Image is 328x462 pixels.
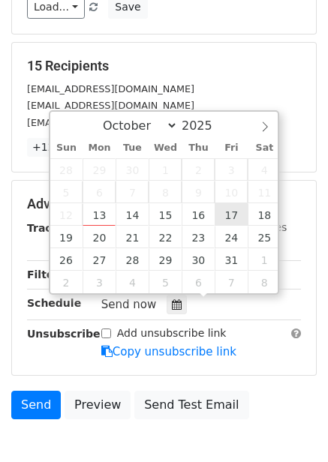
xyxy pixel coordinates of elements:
input: Year [178,118,232,133]
a: Send Test Email [134,391,248,419]
span: October 5, 2025 [50,181,83,203]
small: [EMAIL_ADDRESS][DOMAIN_NAME] [27,100,194,111]
span: October 28, 2025 [116,248,149,271]
span: October 12, 2025 [50,203,83,226]
span: October 29, 2025 [149,248,182,271]
span: November 6, 2025 [182,271,215,293]
span: October 26, 2025 [50,248,83,271]
span: November 1, 2025 [248,248,281,271]
span: October 18, 2025 [248,203,281,226]
h5: Advanced [27,196,301,212]
span: November 3, 2025 [83,271,116,293]
strong: Filters [27,268,65,280]
span: October 19, 2025 [50,226,83,248]
span: October 20, 2025 [83,226,116,248]
span: October 23, 2025 [182,226,215,248]
span: Thu [182,143,215,153]
span: October 17, 2025 [215,203,248,226]
span: Wed [149,143,182,153]
a: +12 more [27,138,90,157]
span: October 22, 2025 [149,226,182,248]
iframe: Chat Widget [253,390,328,462]
span: October 10, 2025 [215,181,248,203]
h5: 15 Recipients [27,58,301,74]
span: November 4, 2025 [116,271,149,293]
span: October 2, 2025 [182,158,215,181]
label: Add unsubscribe link [117,325,227,341]
span: October 30, 2025 [182,248,215,271]
a: Send [11,391,61,419]
span: October 3, 2025 [215,158,248,181]
span: Send now [101,298,157,311]
a: Preview [65,391,131,419]
span: October 14, 2025 [116,203,149,226]
span: October 27, 2025 [83,248,116,271]
span: September 28, 2025 [50,158,83,181]
span: November 5, 2025 [149,271,182,293]
span: October 16, 2025 [182,203,215,226]
span: October 1, 2025 [149,158,182,181]
span: Mon [83,143,116,153]
strong: Schedule [27,297,81,309]
span: October 4, 2025 [248,158,281,181]
span: Tue [116,143,149,153]
span: October 31, 2025 [215,248,248,271]
small: [EMAIL_ADDRESS][DOMAIN_NAME] [27,83,194,94]
strong: Tracking [27,222,77,234]
span: October 7, 2025 [116,181,149,203]
span: Sun [50,143,83,153]
span: Sat [248,143,281,153]
span: October 6, 2025 [83,181,116,203]
span: September 29, 2025 [83,158,116,181]
span: October 8, 2025 [149,181,182,203]
span: October 15, 2025 [149,203,182,226]
span: November 7, 2025 [215,271,248,293]
small: [EMAIL_ADDRESS][DOMAIN_NAME] [27,117,194,128]
span: October 24, 2025 [215,226,248,248]
span: October 21, 2025 [116,226,149,248]
span: November 8, 2025 [248,271,281,293]
span: October 13, 2025 [83,203,116,226]
span: October 25, 2025 [248,226,281,248]
span: October 9, 2025 [182,181,215,203]
a: Copy unsubscribe link [101,345,236,358]
span: November 2, 2025 [50,271,83,293]
span: September 30, 2025 [116,158,149,181]
strong: Unsubscribe [27,328,101,340]
span: October 11, 2025 [248,181,281,203]
span: Fri [215,143,248,153]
